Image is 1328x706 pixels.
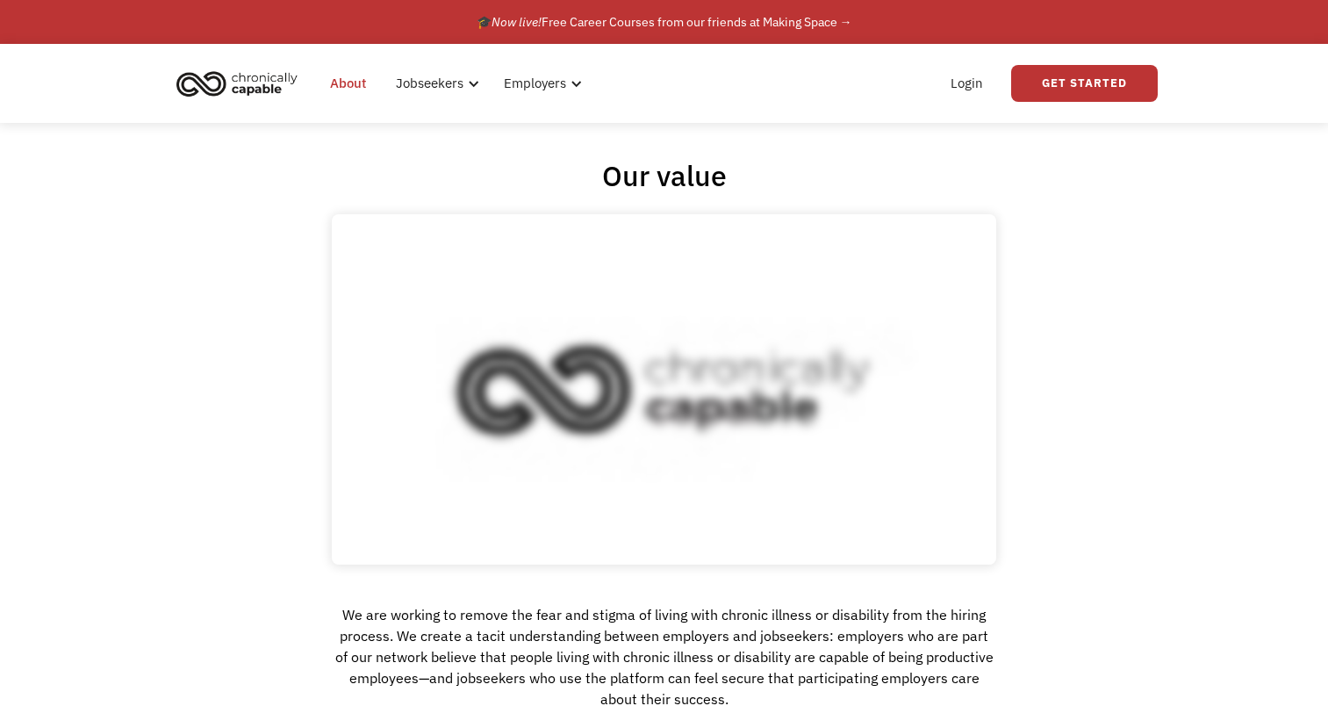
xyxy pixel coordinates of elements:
[396,73,463,94] div: Jobseekers
[493,55,587,112] div: Employers
[385,55,485,112] div: Jobseekers
[504,73,566,94] div: Employers
[171,64,311,103] a: home
[171,64,303,103] img: Chronically Capable logo
[940,55,994,112] a: Login
[492,14,542,30] em: Now live!
[477,11,852,32] div: 🎓 Free Career Courses from our friends at Making Space →
[602,158,727,193] h1: Our value
[319,55,377,112] a: About
[1011,65,1158,102] a: Get Started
